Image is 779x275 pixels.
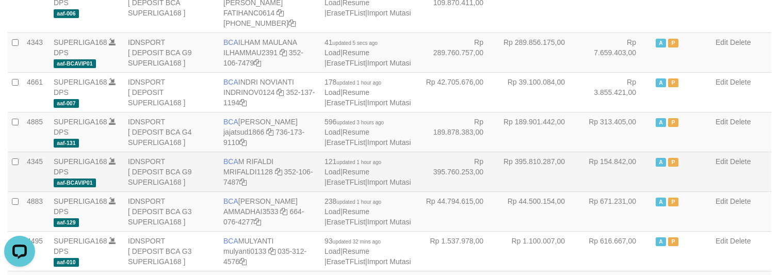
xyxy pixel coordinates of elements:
a: EraseTFList [327,138,365,147]
span: | | | [324,237,411,266]
a: jajatsud1866 [223,128,264,136]
span: Active [656,198,666,206]
span: aaf-129 [54,218,79,227]
span: aaf-BCAVIP01 [54,179,96,187]
a: Resume [343,48,369,57]
a: Load [324,48,340,57]
a: EraseTFList [327,218,365,226]
span: updated 32 mins ago [333,239,381,245]
td: 4661 [23,72,50,112]
a: Import Mutasi [367,99,411,107]
span: updated 1 hour ago [336,199,381,205]
td: Rp 7.659.403,00 [580,33,652,72]
a: Load [324,207,340,216]
td: Rp 44.794.615,00 [418,191,499,231]
span: 596 [324,118,384,126]
a: MRIFALDI1128 [223,168,273,176]
span: Paused [668,39,678,47]
td: Rp 189.901.442,00 [499,112,580,152]
a: Delete [730,38,751,46]
span: aaf-006 [54,9,79,18]
td: M RIFALDI 352-106-7487 [219,152,320,191]
span: updated 5 secs ago [333,40,378,46]
span: 121 [324,157,381,166]
span: | | | [324,118,411,147]
span: Active [656,118,666,127]
a: SUPERLIGA168 [54,237,107,245]
td: Rp 395.810.287,00 [499,152,580,191]
a: AMMADHAI3533 [223,207,279,216]
td: ILHAM MAULANA 352-106-7479 [219,33,320,72]
a: Copy MRIFALDI1128 to clipboard [275,168,282,176]
span: aaf-007 [54,99,79,108]
td: Rp 395.760.253,00 [418,152,499,191]
span: aaf-BCAVIP01 [54,59,96,68]
td: DPS [50,112,124,152]
a: Delete [730,157,751,166]
td: DPS [50,191,124,231]
span: BCA [223,78,238,86]
span: BCA [223,237,238,245]
a: Delete [730,78,751,86]
a: EraseTFList [327,178,365,186]
button: Open LiveChat chat widget [4,4,35,35]
span: BCA [223,197,238,205]
a: SUPERLIGA168 [54,118,107,126]
td: Rp 189.878.383,00 [418,112,499,152]
a: Copy AMMADHAI3533 to clipboard [280,207,287,216]
a: FATIHANC0614 [223,9,274,17]
a: Load [324,88,340,96]
span: Active [656,39,666,47]
span: Paused [668,198,678,206]
td: IDNSPORT [ DEPOSIT BCA G3 SUPERLIGA168 ] [124,191,219,231]
a: Delete [730,118,751,126]
td: 4883 [23,191,50,231]
td: Rp 313.405,00 [580,112,652,152]
a: Import Mutasi [367,59,411,67]
a: EraseTFList [327,99,365,107]
a: Copy 3521067487 to clipboard [239,178,247,186]
span: BCA [223,38,238,46]
a: Copy jajatsud1866 to clipboard [266,128,273,136]
a: Edit [716,118,728,126]
td: DPS [50,33,124,72]
a: Edit [716,237,728,245]
td: Rp 289.760.757,00 [418,33,499,72]
a: Delete [730,237,751,245]
span: Paused [668,78,678,87]
a: Copy 0353124576 to clipboard [239,257,247,266]
a: Copy 6640764277 to clipboard [254,218,261,226]
a: Copy mulyanti0133 to clipboard [268,247,275,255]
span: updated 1 hour ago [336,80,381,86]
a: mulyanti0133 [223,247,266,255]
a: SUPERLIGA168 [54,197,107,205]
span: BCA [223,118,238,126]
span: | | | [324,78,411,107]
td: Rp 154.842,00 [580,152,652,191]
td: 4345 [23,152,50,191]
span: updated 3 hours ago [336,120,384,125]
a: SUPERLIGA168 [54,78,107,86]
td: IDNSPORT [ DEPOSIT BCA G9 SUPERLIGA168 ] [124,152,219,191]
a: SUPERLIGA168 [54,38,107,46]
td: 4885 [23,112,50,152]
span: aaf-131 [54,139,79,148]
a: ILHAMMAU2391 [223,48,278,57]
span: | | | [324,38,411,67]
td: [PERSON_NAME] 736-173-9110 [219,112,320,152]
a: Copy 3521371194 to clipboard [239,99,247,107]
a: Resume [343,207,369,216]
span: Paused [668,158,678,167]
a: Import Mutasi [367,138,411,147]
a: INDRINOV0124 [223,88,275,96]
a: Import Mutasi [367,218,411,226]
td: INDRI NOVIANTI 352-137-1194 [219,72,320,112]
a: Load [324,168,340,176]
span: 93 [324,237,381,245]
a: Import Mutasi [367,178,411,186]
a: Edit [716,197,728,205]
span: Paused [668,118,678,127]
a: EraseTFList [327,257,365,266]
a: SUPERLIGA168 [54,157,107,166]
td: DPS [50,152,124,191]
